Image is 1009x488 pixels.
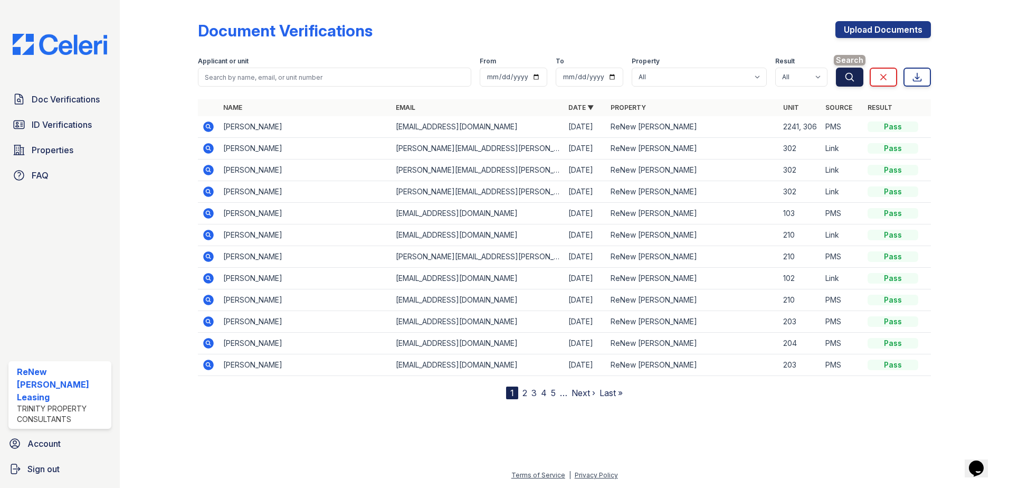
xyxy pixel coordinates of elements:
td: [EMAIL_ADDRESS][DOMAIN_NAME] [392,311,564,333]
div: Pass [868,273,918,284]
td: [EMAIL_ADDRESS][DOMAIN_NAME] [392,333,564,354]
td: ReNew [PERSON_NAME] [606,159,779,181]
label: To [556,57,564,65]
div: Document Verifications [198,21,373,40]
a: Doc Verifications [8,89,111,110]
a: Result [868,104,892,111]
div: Pass [868,316,918,327]
td: [DATE] [564,289,606,311]
span: FAQ [32,169,49,182]
a: 4 [541,388,547,398]
span: Search [834,55,865,65]
div: Pass [868,251,918,262]
button: Search [836,68,863,87]
img: CE_Logo_Blue-a8612792a0a2168367f1c8372b55b34899dd931a85d93a1a3d3e32e68fde9ad4.png [4,34,116,55]
div: Pass [868,143,918,154]
td: [PERSON_NAME] [219,268,392,289]
td: [DATE] [564,354,606,376]
td: 302 [779,159,821,181]
td: [PERSON_NAME] [219,354,392,376]
td: [PERSON_NAME] [219,181,392,203]
td: ReNew [PERSON_NAME] [606,354,779,376]
a: Email [396,104,415,111]
td: [DATE] [564,333,606,354]
a: Properties [8,139,111,161]
td: [DATE] [564,224,606,246]
td: [DATE] [564,116,606,138]
a: Sign out [4,458,116,480]
td: 204 [779,333,821,354]
td: Link [821,138,863,159]
div: Pass [868,338,918,349]
td: 102 [779,268,821,289]
td: 203 [779,311,821,333]
td: Link [821,159,863,181]
td: PMS [821,354,863,376]
a: Privacy Policy [575,471,618,479]
div: Pass [868,230,918,240]
a: Unit [783,104,799,111]
td: [EMAIL_ADDRESS][DOMAIN_NAME] [392,268,564,289]
td: PMS [821,333,863,354]
td: [DATE] [564,268,606,289]
td: ReNew [PERSON_NAME] [606,138,779,159]
td: 210 [779,224,821,246]
td: [DATE] [564,181,606,203]
td: [DATE] [564,246,606,268]
td: [EMAIL_ADDRESS][DOMAIN_NAME] [392,203,564,224]
a: Next › [572,388,595,398]
td: 302 [779,181,821,203]
td: PMS [821,289,863,311]
label: Applicant or unit [198,57,249,65]
td: ReNew [PERSON_NAME] [606,268,779,289]
td: Link [821,268,863,289]
td: [DATE] [564,159,606,181]
td: 210 [779,246,821,268]
span: ID Verifications [32,118,92,131]
div: Trinity Property Consultants [17,403,107,425]
td: [PERSON_NAME] [219,289,392,311]
div: ReNew [PERSON_NAME] Leasing [17,365,107,403]
a: Property [611,104,646,111]
div: | [569,471,571,479]
td: Link [821,224,863,246]
span: Account [27,437,61,450]
div: 1 [506,387,518,399]
td: [EMAIL_ADDRESS][DOMAIN_NAME] [392,116,564,138]
td: ReNew [PERSON_NAME] [606,333,779,354]
td: [PERSON_NAME] [219,224,392,246]
td: 2241, 306 [779,116,821,138]
a: Upload Documents [835,21,931,38]
div: Pass [868,121,918,132]
label: Result [775,57,795,65]
td: ReNew [PERSON_NAME] [606,224,779,246]
td: ReNew [PERSON_NAME] [606,311,779,333]
td: [PERSON_NAME] [219,333,392,354]
td: [PERSON_NAME] [219,138,392,159]
input: Search by name, email, or unit number [198,68,471,87]
a: Name [223,104,242,111]
a: Terms of Service [511,471,565,479]
td: PMS [821,246,863,268]
td: PMS [821,203,863,224]
td: [PERSON_NAME] [219,116,392,138]
a: Date ▼ [568,104,594,111]
td: [PERSON_NAME] [219,246,392,268]
td: Link [821,181,863,203]
span: Properties [32,144,73,156]
td: [DATE] [564,311,606,333]
td: [EMAIL_ADDRESS][DOMAIN_NAME] [392,224,564,246]
label: Property [632,57,660,65]
a: 2 [522,388,527,398]
td: PMS [821,311,863,333]
span: Sign out [27,463,60,475]
a: Account [4,433,116,454]
td: [PERSON_NAME] [219,159,392,181]
td: 103 [779,203,821,224]
td: ReNew [PERSON_NAME] [606,203,779,224]
iframe: chat widget [965,446,998,477]
td: [PERSON_NAME][EMAIL_ADDRESS][PERSON_NAME][DOMAIN_NAME] [392,181,564,203]
a: FAQ [8,165,111,186]
td: ReNew [PERSON_NAME] [606,116,779,138]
